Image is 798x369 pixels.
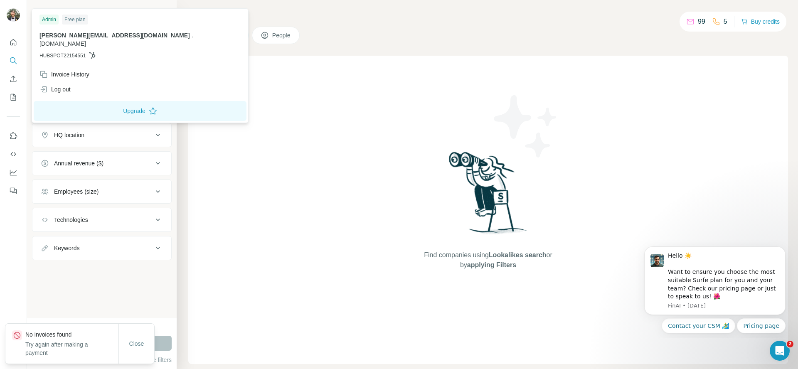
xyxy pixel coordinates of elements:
[7,53,20,68] button: Search
[7,90,20,105] button: My lists
[32,238,171,258] button: Keywords
[32,125,171,145] button: HQ location
[272,31,291,39] span: People
[445,150,532,242] img: Surfe Illustration - Woman searching with binoculars
[467,261,516,268] span: applying Filters
[32,7,58,15] div: New search
[7,147,20,162] button: Use Surfe API
[7,183,20,198] button: Feedback
[32,210,171,230] button: Technologies
[54,244,79,252] div: Keywords
[7,8,20,22] img: Avatar
[770,341,790,361] iframe: Intercom live chat
[39,52,86,59] span: HUBSPOT22154551
[54,187,99,196] div: Employees (size)
[787,341,793,347] span: 2
[25,340,118,357] p: Try again after making a payment
[7,128,20,143] button: Use Surfe on LinkedIn
[54,159,103,167] div: Annual revenue ($)
[62,15,88,25] div: Free plan
[188,10,788,22] h4: Search
[54,216,88,224] div: Technologies
[39,32,190,39] span: [PERSON_NAME][EMAIL_ADDRESS][DOMAIN_NAME]
[192,32,193,39] span: .
[123,336,150,351] button: Close
[698,17,705,27] p: 99
[489,251,547,258] span: Lookalikes search
[32,182,171,202] button: Employees (size)
[145,5,177,17] button: Hide
[7,71,20,86] button: Enrich CSV
[488,89,563,164] img: Surfe Illustration - Stars
[724,17,727,27] p: 5
[39,40,86,47] span: [DOMAIN_NAME]
[7,165,20,180] button: Dashboard
[7,35,20,50] button: Quick start
[34,101,246,121] button: Upgrade
[32,153,171,173] button: Annual revenue ($)
[421,250,554,270] span: Find companies using or by
[39,70,89,79] div: Invoice History
[39,85,71,93] div: Log out
[25,330,118,339] p: No invoices found
[54,131,84,139] div: HQ location
[39,15,59,25] div: Admin
[741,16,780,27] button: Buy credits
[632,239,798,338] iframe: Intercom notifications message
[129,339,144,348] span: Close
